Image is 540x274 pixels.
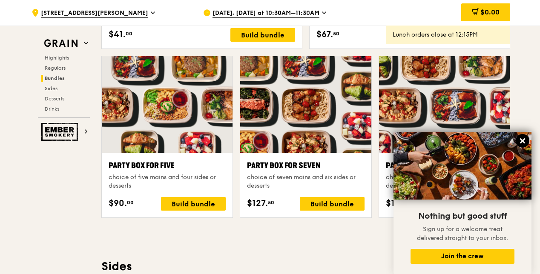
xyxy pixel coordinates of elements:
img: Grain web logo [41,36,80,51]
img: Ember Smokery web logo [41,123,80,141]
span: Sign up for a welcome treat delivered straight to your inbox. [417,225,508,242]
button: Close [516,134,529,148]
button: Join the crew [411,249,514,264]
span: Drinks [45,106,59,112]
span: $67. [316,28,333,41]
div: Lunch orders close at 12:15PM [393,31,503,39]
span: Desserts [45,96,64,102]
span: Sides [45,86,57,91]
div: Party Box for Ten [386,160,503,171]
span: $90. [109,197,127,210]
span: $41. [109,28,126,41]
div: Build bundle [230,28,295,42]
span: [STREET_ADDRESS][PERSON_NAME] [41,9,148,18]
div: Party Box for Five [109,160,226,171]
h3: Sides [101,259,510,274]
span: [DATE], [DATE] at 10:30AM–11:30AM [213,9,319,18]
div: choice of seven mains and six sides or desserts [247,173,364,190]
span: $0.00 [480,8,500,16]
span: Regulars [45,65,66,71]
div: choice of five mains and four sides or desserts [109,173,226,190]
div: Build bundle [300,197,365,211]
span: 00 [126,30,132,37]
div: Build bundle [161,197,226,211]
span: $178. [386,197,407,210]
div: Party Box for Seven [247,160,364,171]
img: DSC07876-Edit02-Large.jpeg [394,132,531,200]
span: 50 [333,30,339,37]
span: 00 [127,199,134,206]
span: Bundles [45,75,65,81]
span: 50 [268,199,274,206]
div: choice of ten mains and eight sides or desserts [386,173,503,190]
span: Highlights [45,55,69,61]
span: $127. [247,197,268,210]
span: Nothing but good stuff [418,211,507,221]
